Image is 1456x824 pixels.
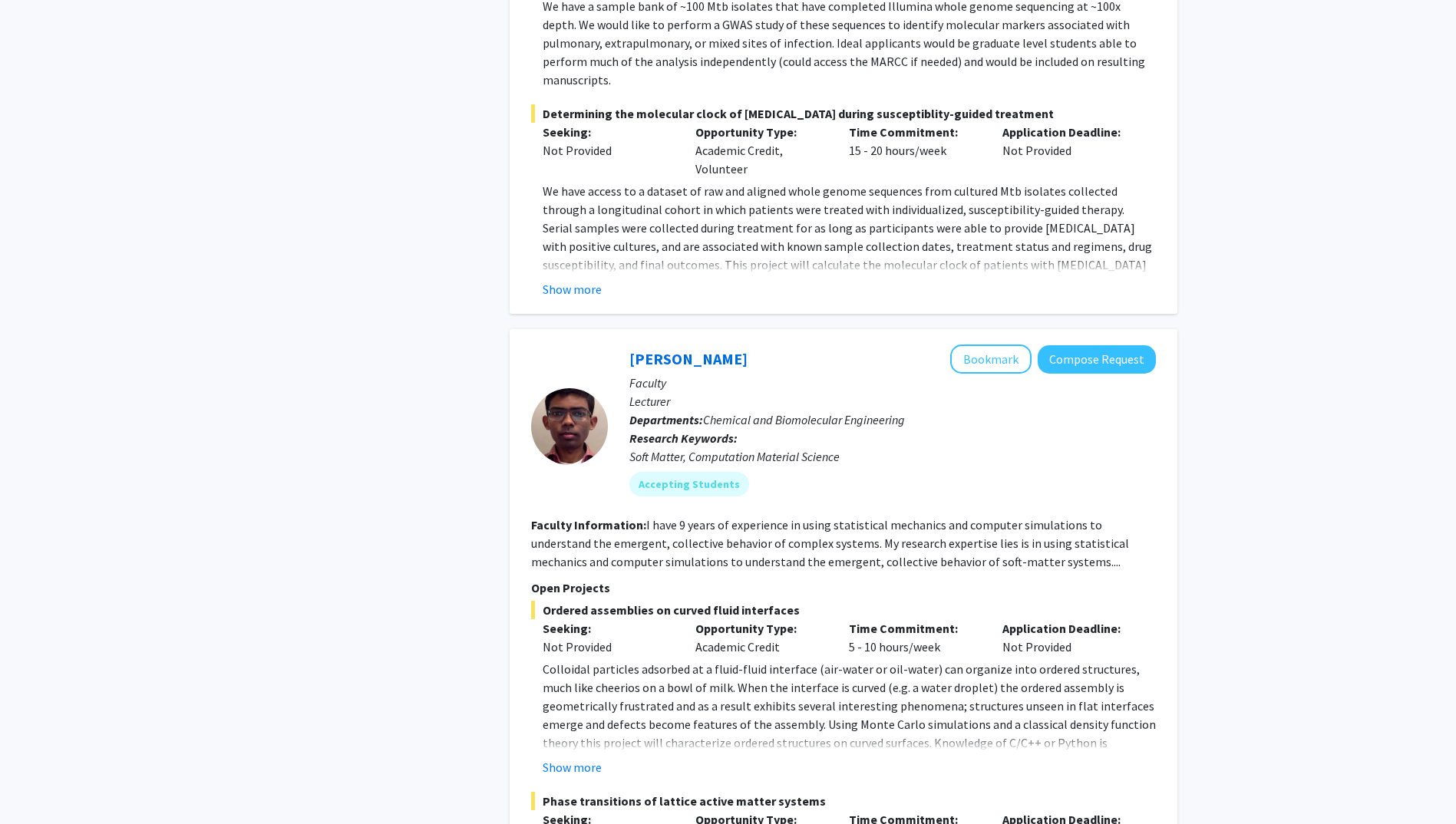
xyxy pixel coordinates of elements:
[629,412,703,427] b: Departments:
[531,517,646,532] b: Faculty Information:
[543,141,673,160] div: Not Provided
[543,758,602,776] button: Show more
[950,344,1032,374] button: Add John Edison to Bookmarks
[1002,123,1133,141] p: Application Deadline:
[531,578,1156,597] p: Open Projects
[531,792,1156,810] span: Phase transitions of lattice active matter systems
[1002,619,1133,638] p: Application Deadline:
[684,619,837,656] div: Academic Credit
[991,123,1144,178] div: Not Provided
[837,123,991,178] div: 15 - 20 hours/week
[629,447,1156,466] div: Soft Matter, Computation Material Science
[849,123,979,141] p: Time Commitment:
[543,182,1156,348] p: We have access to a dataset of raw and aligned whole genome sequences from cultured Mtb isolates ...
[629,430,738,446] b: Research Keywords:
[695,619,826,638] p: Opportunity Type:
[543,619,673,638] p: Seeking:
[684,123,837,178] div: Academic Credit, Volunteer
[837,619,991,656] div: 5 - 10 hours/week
[543,638,673,656] div: Not Provided
[531,104,1156,123] span: Determining the molecular clock of [MEDICAL_DATA] during susceptiblity-guided treatment
[543,123,673,141] p: Seeking:
[543,660,1156,770] p: Colloidal particles adsorbed at a fluid-fluid interface (air-water or oil-water) can organize int...
[12,755,65,812] iframe: Chat
[703,412,905,427] span: Chemical and Biomolecular Engineering
[629,374,1156,392] p: Faculty
[629,472,749,496] mat-chip: Accepting Students
[531,601,1156,619] span: Ordered assemblies on curved fluid interfaces
[849,619,979,638] p: Time Commitment:
[695,123,826,141] p: Opportunity Type:
[991,619,1144,656] div: Not Provided
[1038,345,1156,374] button: Compose Request to John Edison
[629,349,748,368] a: [PERSON_NAME]
[531,517,1129,569] fg-read-more: I have 9 years of experience in using statistical mechanics and computer simulations to understan...
[543,280,602,298] button: Show more
[629,392,1156,410] p: Lecturer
